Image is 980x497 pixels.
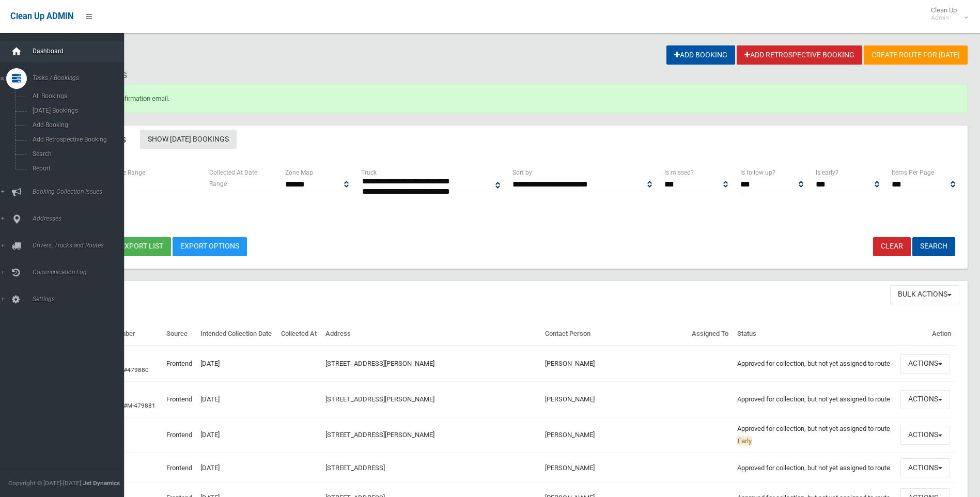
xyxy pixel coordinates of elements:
[900,354,950,374] button: Actions
[196,453,277,483] td: [DATE]
[10,11,73,21] span: Clean Up ADMIN
[926,6,967,22] span: Clean Up
[162,322,197,346] th: Source
[162,382,197,417] td: Frontend
[45,84,968,113] div: Booking sent confirmation email.
[900,390,950,409] button: Actions
[321,322,540,346] th: Address
[737,437,752,445] span: Early
[325,395,434,403] a: [STREET_ADDRESS][PERSON_NAME]
[890,285,959,304] button: Bulk Actions
[688,322,733,346] th: Assigned To
[162,453,197,483] td: Frontend
[541,382,688,417] td: [PERSON_NAME]
[737,45,862,65] a: Add Retrospective Booking
[541,322,688,346] th: Contact Person
[931,14,957,22] small: Admin
[123,366,149,374] a: #479880
[113,237,171,256] button: Export list
[733,346,896,382] td: Approved for collection, but not yet assigned to route
[123,402,155,409] a: #M-479881
[325,360,434,367] a: [STREET_ADDRESS][PERSON_NAME]
[29,48,132,55] span: Dashboard
[83,479,120,487] strong: Jet Dynamics
[864,45,968,65] a: Create route for [DATE]
[162,346,197,382] td: Frontend
[900,426,950,445] button: Actions
[29,74,132,82] span: Tasks / Bookings
[912,237,955,256] button: Search
[29,150,123,158] span: Search
[896,322,955,346] th: Action
[29,136,123,143] span: Add Retrospective Booking
[196,322,277,346] th: Intended Collection Date
[29,188,132,195] span: Booking Collection Issues
[196,346,277,382] td: [DATE]
[361,167,377,178] label: Truck
[733,322,896,346] th: Status
[29,296,132,303] span: Settings
[29,121,123,129] span: Add Booking
[541,346,688,382] td: [PERSON_NAME]
[196,382,277,417] td: [DATE]
[29,107,123,114] span: [DATE] Bookings
[173,237,247,256] a: Export Options
[196,417,277,453] td: [DATE]
[8,479,81,487] span: Copyright © [DATE]-[DATE]
[29,242,132,249] span: Drivers, Trucks and Routes
[325,431,434,439] a: [STREET_ADDRESS][PERSON_NAME]
[733,382,896,417] td: Approved for collection, but not yet assigned to route
[325,464,385,472] a: [STREET_ADDRESS]
[733,417,896,453] td: Approved for collection, but not yet assigned to route
[666,45,735,65] a: Add Booking
[541,453,688,483] td: [PERSON_NAME]
[277,322,321,346] th: Collected At
[873,237,911,256] a: Clear
[29,269,132,276] span: Communication Log
[900,458,950,477] button: Actions
[541,417,688,453] td: [PERSON_NAME]
[162,417,197,453] td: Frontend
[733,453,896,483] td: Approved for collection, but not yet assigned to route
[140,130,237,149] a: Show [DATE] Bookings
[29,92,123,100] span: All Bookings
[29,215,132,222] span: Addresses
[29,165,123,172] span: Report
